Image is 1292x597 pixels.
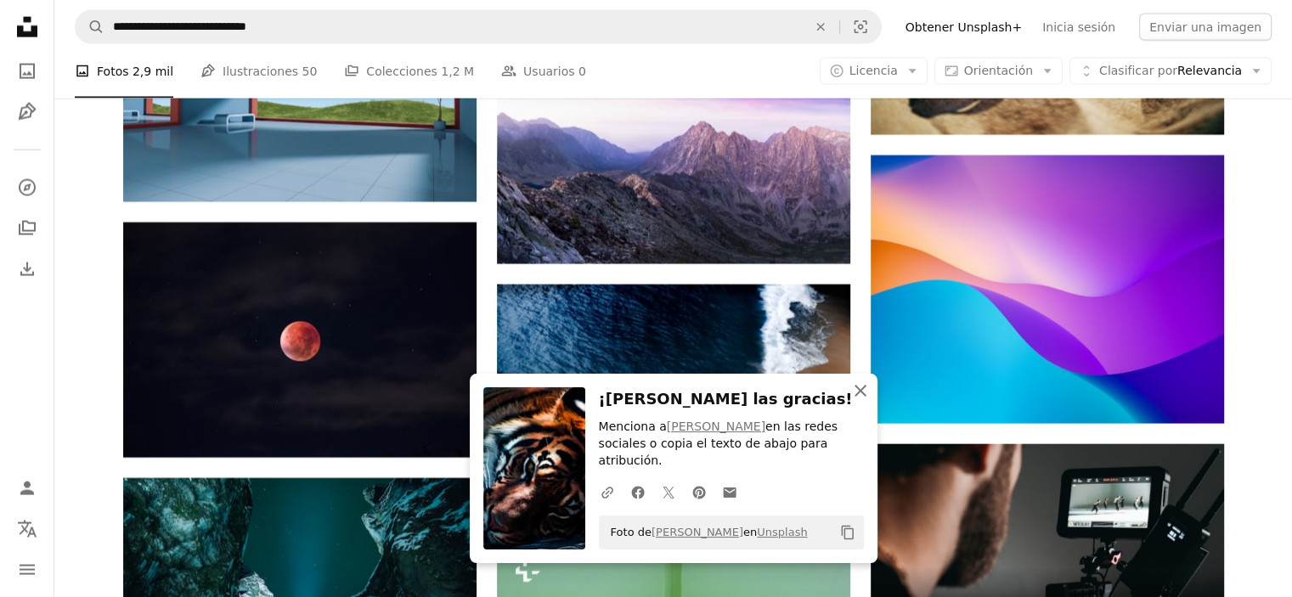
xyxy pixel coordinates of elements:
a: Inicio — Unsplash [10,10,44,48]
a: Usuarios 0 [501,44,586,99]
a: Inicia sesión [1032,14,1126,41]
a: Historial de descargas [10,252,44,286]
a: Comparte en Twitter [653,475,684,509]
button: Enviar una imagen [1139,14,1272,41]
a: Obtener Unsplash+ [895,14,1032,41]
a: [PERSON_NAME] [667,420,765,433]
a: [PERSON_NAME] [652,526,743,538]
img: Fotografía de paisajes de cadenas montañosas bajo cielos púrpuras y rosados [497,65,850,264]
a: Colecciones [10,211,44,245]
a: Una habitación con un gran ventanal y una planta en ella [123,94,477,110]
img: Fotografía aérea de la orilla del mar [497,284,850,520]
span: 0 [578,62,586,81]
span: Relevancia [1099,63,1242,80]
a: Comparte en Facebook [623,475,653,509]
img: papel pintado azul, naranja y amarillo [871,155,1224,424]
button: Menú [10,553,44,587]
form: Encuentra imágenes en todo el sitio [75,10,882,44]
a: Unsplash [757,526,807,538]
a: Explorar [10,171,44,205]
span: 1,2 M [441,62,474,81]
button: Borrar [802,11,839,43]
button: Copiar al portapapeles [833,518,862,547]
span: 50 [302,62,317,81]
button: Idioma [10,512,44,546]
a: Ilustraciones 50 [200,44,317,99]
span: Orientación [964,64,1033,77]
a: Iniciar sesión / Registrarse [10,471,44,505]
a: Colecciones 1,2 M [344,44,474,99]
a: Luna de sangre durante la noche [123,332,477,347]
button: Orientación [934,58,1063,85]
p: Menciona a en las redes sociales o copia el texto de abajo para atribución. [599,419,864,470]
span: Foto de en [602,519,808,546]
a: Comparte por correo electrónico [714,475,745,509]
button: Buscar en Unsplash [76,11,104,43]
a: Fotos [10,54,44,88]
img: Luna de sangre durante la noche [123,222,477,458]
button: Clasificar porRelevancia [1069,58,1272,85]
span: Clasificar por [1099,64,1177,77]
a: Comparte en Pinterest [684,475,714,509]
a: Ilustraciones [10,95,44,129]
button: Búsqueda visual [840,11,881,43]
h3: ¡[PERSON_NAME] las gracias! [599,387,864,412]
button: Licencia [820,58,928,85]
span: Licencia [849,64,898,77]
a: papel pintado azul, naranja y amarillo [871,281,1224,296]
img: Una habitación con un gran ventanal y una planta en ella [123,3,477,202]
a: Fotografía de paisajes de cadenas montañosas bajo cielos púrpuras y rosados [497,157,850,172]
